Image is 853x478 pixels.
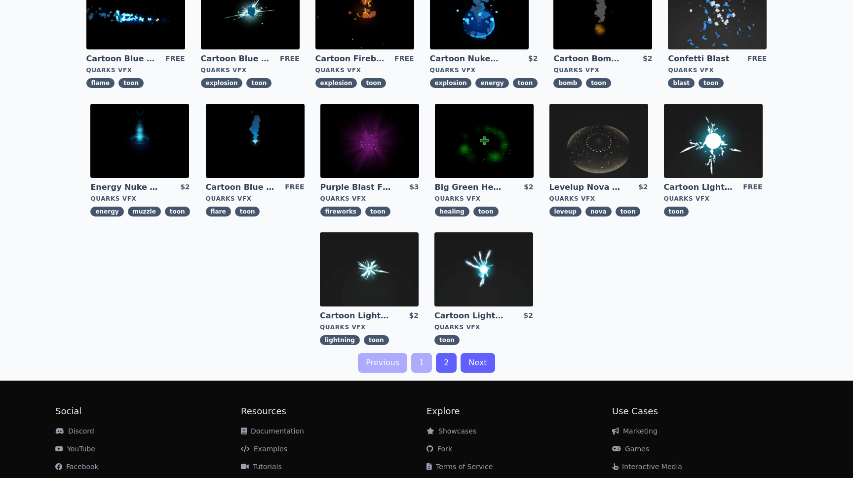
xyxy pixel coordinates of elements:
span: toon [364,335,389,345]
a: Cartoon Fireball Explosion [315,53,387,64]
a: 2 [436,353,457,373]
a: Previous [358,353,407,373]
div: Quarks VFX [320,323,419,331]
div: Quarks VFX [434,323,533,331]
img: imgAlt [90,104,189,178]
img: imgAlt [206,104,305,178]
a: Discord [55,427,94,435]
div: FREE [165,53,185,64]
a: YouTube [55,445,95,453]
span: flare [206,207,231,217]
a: Marketing [612,427,658,435]
a: Facebook [55,463,99,471]
div: Quarks VFX [86,66,185,74]
span: toon [664,207,689,217]
span: nova [585,207,612,217]
div: FREE [285,182,304,193]
a: Tutorials [241,463,282,471]
span: healing [435,207,469,217]
div: Quarks VFX [664,195,763,203]
a: Games [612,445,649,453]
span: toon [513,78,538,88]
a: Interactive Media [612,463,682,471]
span: toon [698,78,724,88]
span: flame [86,78,115,88]
img: imgAlt [664,104,763,178]
div: $2 [180,182,190,193]
span: toon [246,78,271,88]
div: $2 [638,182,648,193]
div: Quarks VFX [201,66,300,74]
a: Cartoon Nuke Energy Explosion [430,53,501,64]
span: toon [365,207,390,217]
img: imgAlt [320,104,419,178]
a: Cartoon Blue Flamethrower [86,53,157,64]
a: Confetti Blast [668,53,739,64]
a: Cartoon Lightning Ball with Bloom [434,310,505,321]
div: Quarks VFX [90,195,190,203]
a: Cartoon Lightning Ball [664,182,735,193]
div: $2 [524,182,533,193]
a: Next [461,353,495,373]
div: $2 [409,310,419,321]
span: toon [473,207,499,217]
span: explosion [315,78,357,88]
span: energy [90,207,123,217]
img: imgAlt [435,104,534,178]
div: FREE [747,53,767,64]
h2: Explore [426,404,612,418]
div: $2 [524,310,533,321]
div: $3 [409,182,419,193]
div: Quarks VFX [435,195,534,203]
a: Showcases [426,427,476,435]
a: Cartoon Blue Flare [206,182,277,193]
div: Quarks VFX [553,66,652,74]
a: Levelup Nova Effect [549,182,620,193]
span: toon [586,78,611,88]
div: Quarks VFX [320,195,419,203]
img: imgAlt [549,104,648,178]
span: energy [475,78,508,88]
div: FREE [394,53,414,64]
h2: Use Cases [612,404,798,418]
div: Quarks VFX [206,195,305,203]
a: 1 [411,353,432,373]
div: FREE [280,53,299,64]
a: Cartoon Bomb Fuse [553,53,624,64]
a: Big Green Healing Effect [435,182,506,193]
a: Cartoon Blue Gas Explosion [201,53,272,64]
a: Terms of Service [426,463,493,471]
span: explosion [430,78,472,88]
span: toon [616,207,641,217]
span: toon [118,78,144,88]
span: toon [361,78,386,88]
a: Examples [241,445,287,453]
a: Purple Blast Fireworks [320,182,391,193]
div: Quarks VFX [668,66,767,74]
img: imgAlt [434,232,533,306]
span: blast [668,78,695,88]
a: Cartoon Lightning Ball Explosion [320,310,391,321]
span: toon [434,335,460,345]
a: Energy Nuke Muzzle Flash [90,182,161,193]
span: toon [165,207,190,217]
span: explosion [201,78,243,88]
div: Quarks VFX [549,195,648,203]
span: toon [235,207,260,217]
div: $2 [528,53,538,64]
a: Fork [426,445,452,453]
h2: Resources [241,404,426,418]
a: Documentation [241,427,304,435]
span: bomb [553,78,582,88]
span: leveup [549,207,582,217]
span: lightning [320,335,360,345]
img: imgAlt [320,232,419,306]
div: Quarks VFX [315,66,414,74]
div: Quarks VFX [430,66,538,74]
div: FREE [743,182,762,193]
span: fireworks [320,207,361,217]
span: muzzle [128,207,161,217]
div: $2 [643,53,652,64]
h2: Social [55,404,241,418]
